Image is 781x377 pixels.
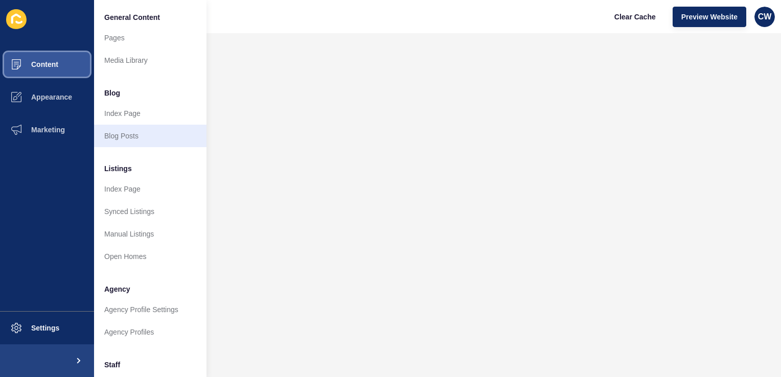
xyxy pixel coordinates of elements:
[94,298,206,321] a: Agency Profile Settings
[94,125,206,147] a: Blog Posts
[104,163,132,174] span: Listings
[94,102,206,125] a: Index Page
[94,27,206,49] a: Pages
[104,88,120,98] span: Blog
[681,12,738,22] span: Preview Website
[606,7,664,27] button: Clear Cache
[94,178,206,200] a: Index Page
[104,284,130,294] span: Agency
[104,12,160,22] span: General Content
[94,321,206,343] a: Agency Profiles
[94,223,206,245] a: Manual Listings
[614,12,656,22] span: Clear Cache
[104,360,120,370] span: Staff
[673,7,746,27] button: Preview Website
[758,12,772,22] span: CW
[94,245,206,268] a: Open Homes
[94,49,206,72] a: Media Library
[94,200,206,223] a: Synced Listings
